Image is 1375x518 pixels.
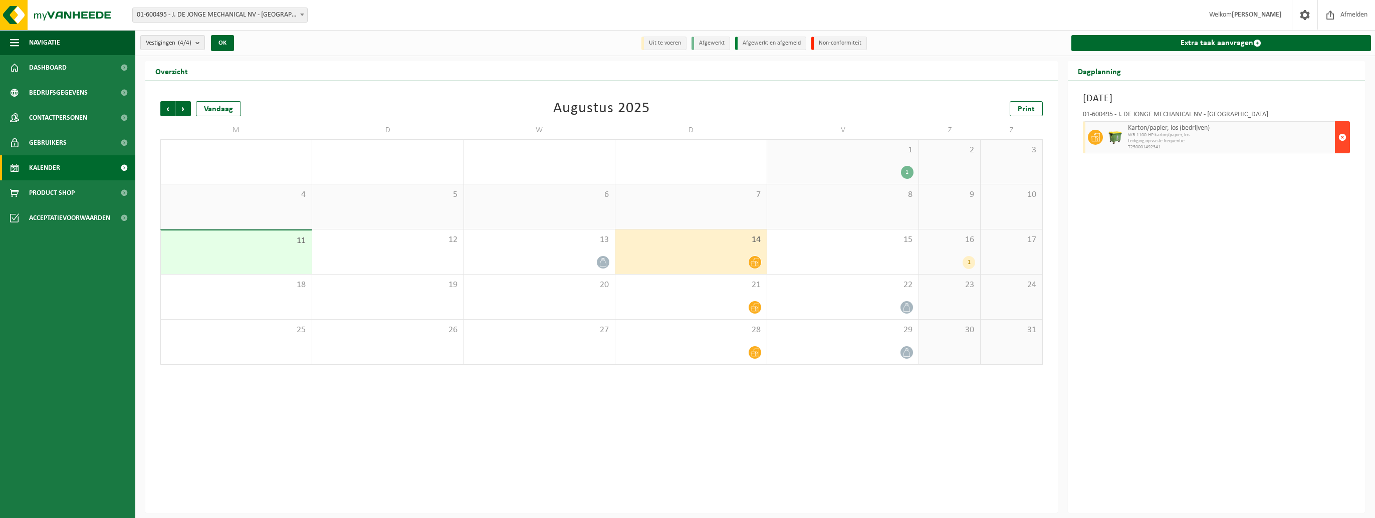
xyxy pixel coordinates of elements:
[1128,138,1333,144] span: Lediging op vaste frequentie
[735,37,806,50] li: Afgewerkt en afgemeld
[924,325,975,336] span: 30
[772,189,913,200] span: 8
[29,30,60,55] span: Navigatie
[29,180,75,205] span: Product Shop
[553,101,650,116] div: Augustus 2025
[620,325,762,336] span: 28
[29,55,67,80] span: Dashboard
[469,145,610,156] span: 30
[692,37,730,50] li: Afgewerkt
[29,155,60,180] span: Kalender
[919,121,981,139] td: Z
[464,121,616,139] td: W
[811,37,867,50] li: Non-conformiteit
[1128,144,1333,150] span: T250001492341
[641,37,686,50] li: Uit te voeren
[29,80,88,105] span: Bedrijfsgegevens
[211,35,234,51] button: OK
[924,280,975,291] span: 23
[166,145,307,156] span: 28
[29,205,110,230] span: Acceptatievoorwaarden
[986,145,1037,156] span: 3
[1083,111,1350,121] div: 01-600495 - J. DE JONGE MECHANICAL NV - [GEOGRAPHIC_DATA]
[1018,105,1035,113] span: Print
[620,234,762,245] span: 14
[963,256,975,269] div: 1
[986,325,1037,336] span: 31
[615,121,767,139] td: D
[767,121,919,139] td: V
[166,189,307,200] span: 4
[1128,124,1333,132] span: Karton/papier, los (bedrijven)
[133,8,307,22] span: 01-600495 - J. DE JONGE MECHANICAL NV - ANTWERPEN
[981,121,1042,139] td: Z
[986,280,1037,291] span: 24
[166,325,307,336] span: 25
[1068,61,1131,81] h2: Dagplanning
[986,189,1037,200] span: 10
[469,280,610,291] span: 20
[901,166,913,179] div: 1
[469,325,610,336] span: 27
[196,101,241,116] div: Vandaag
[178,40,191,46] count: (4/4)
[317,325,459,336] span: 26
[772,234,913,245] span: 15
[317,280,459,291] span: 19
[924,145,975,156] span: 2
[469,234,610,245] span: 13
[620,189,762,200] span: 7
[146,36,191,51] span: Vestigingen
[176,101,191,116] span: Volgende
[772,280,913,291] span: 22
[29,130,67,155] span: Gebruikers
[1128,132,1333,138] span: WB-1100-HP karton/papier, los
[317,189,459,200] span: 5
[1108,130,1123,145] img: WB-1100-HPE-GN-51
[772,325,913,336] span: 29
[1010,101,1043,116] a: Print
[160,101,175,116] span: Vorige
[620,280,762,291] span: 21
[317,145,459,156] span: 29
[924,234,975,245] span: 16
[924,189,975,200] span: 9
[160,121,312,139] td: M
[469,189,610,200] span: 6
[312,121,464,139] td: D
[140,35,205,50] button: Vestigingen(4/4)
[145,61,198,81] h2: Overzicht
[1083,91,1350,106] h3: [DATE]
[166,235,307,246] span: 11
[1071,35,1371,51] a: Extra taak aanvragen
[1232,11,1282,19] strong: [PERSON_NAME]
[772,145,913,156] span: 1
[317,234,459,245] span: 12
[166,280,307,291] span: 18
[986,234,1037,245] span: 17
[29,105,87,130] span: Contactpersonen
[620,145,762,156] span: 31
[132,8,308,23] span: 01-600495 - J. DE JONGE MECHANICAL NV - ANTWERPEN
